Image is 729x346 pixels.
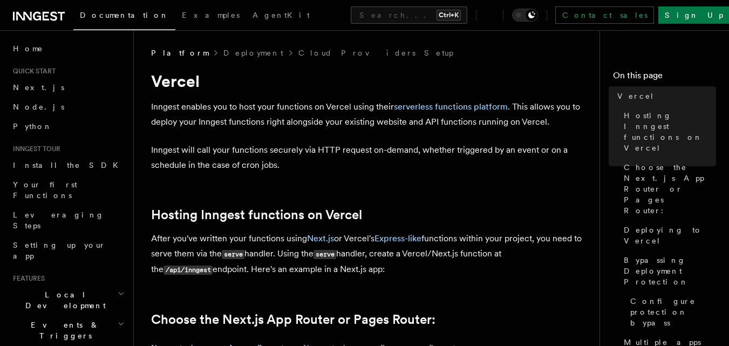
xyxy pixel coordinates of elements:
[13,241,106,260] span: Setting up your app
[246,3,316,29] a: AgentKit
[617,91,655,101] span: Vercel
[9,289,118,311] span: Local Development
[624,110,716,153] span: Hosting Inngest functions on Vercel
[163,266,213,275] code: /api/inngest
[13,103,64,111] span: Node.js
[151,207,362,222] a: Hosting Inngest functions on Vercel
[9,285,127,315] button: Local Development
[175,3,246,29] a: Examples
[619,250,716,291] a: Bypassing Deployment Protection
[9,315,127,345] button: Events & Triggers
[619,158,716,220] a: Choose the Next.js App Router or Pages Router:
[253,11,310,19] span: AgentKit
[9,175,127,205] a: Your first Functions
[9,320,118,341] span: Events & Triggers
[512,9,538,22] button: Toggle dark mode
[13,161,125,169] span: Install the SDK
[9,205,127,235] a: Leveraging Steps
[73,3,175,30] a: Documentation
[9,235,127,266] a: Setting up your app
[9,67,56,76] span: Quick start
[624,225,716,246] span: Deploying to Vercel
[9,117,127,136] a: Python
[619,106,716,158] a: Hosting Inngest functions on Vercel
[13,122,52,131] span: Python
[151,312,435,327] a: Choose the Next.js App Router or Pages Router:
[182,11,240,19] span: Examples
[9,97,127,117] a: Node.js
[298,48,453,58] a: Cloud Providers Setup
[222,250,244,259] code: serve
[151,71,583,91] h1: Vercel
[314,250,336,259] code: serve
[613,69,716,86] h4: On this page
[555,6,654,24] a: Contact sales
[374,233,421,243] a: Express-like
[9,39,127,58] a: Home
[624,255,716,287] span: Bypassing Deployment Protection
[13,83,64,92] span: Next.js
[630,296,716,328] span: Configure protection bypass
[9,145,60,153] span: Inngest tour
[626,291,716,333] a: Configure protection bypass
[151,143,583,173] p: Inngest will call your functions securely via HTTP request on-demand, whether triggered by an eve...
[13,211,104,230] span: Leveraging Steps
[151,48,208,58] span: Platform
[624,162,716,216] span: Choose the Next.js App Router or Pages Router:
[9,155,127,175] a: Install the SDK
[151,99,583,130] p: Inngest enables you to host your functions on Vercel using their . This allows you to deploy your...
[619,220,716,250] a: Deploying to Vercel
[613,86,716,106] a: Vercel
[151,231,583,277] p: After you've written your functions using or Vercel's functions within your project, you need to ...
[351,6,467,24] button: Search...Ctrl+K
[307,233,334,243] a: Next.js
[80,11,169,19] span: Documentation
[9,78,127,97] a: Next.js
[437,10,461,21] kbd: Ctrl+K
[13,43,43,54] span: Home
[394,101,508,112] a: serverless functions platform
[13,180,77,200] span: Your first Functions
[9,274,45,283] span: Features
[223,48,283,58] a: Deployment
